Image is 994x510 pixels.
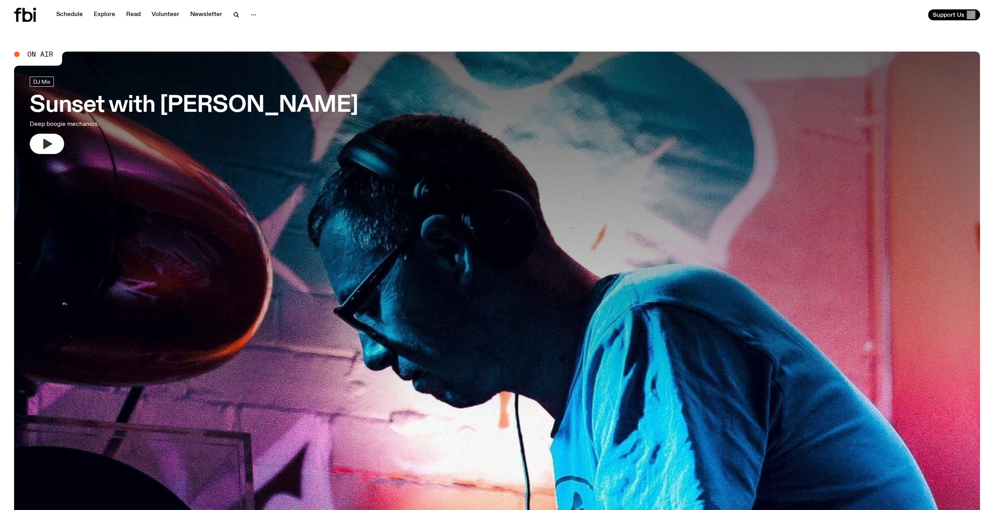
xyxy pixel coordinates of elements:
[147,9,184,20] a: Volunteer
[121,9,145,20] a: Read
[89,9,120,20] a: Explore
[30,77,54,87] a: DJ Mix
[30,120,230,129] p: Deep boogie mechanics.
[52,9,87,20] a: Schedule
[186,9,227,20] a: Newsletter
[33,79,50,84] span: DJ Mix
[933,11,964,18] span: Support Us
[30,77,358,154] a: Sunset with [PERSON_NAME]Deep boogie mechanics.
[928,9,980,20] button: Support Us
[27,51,53,58] span: On Air
[30,95,358,116] h3: Sunset with [PERSON_NAME]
